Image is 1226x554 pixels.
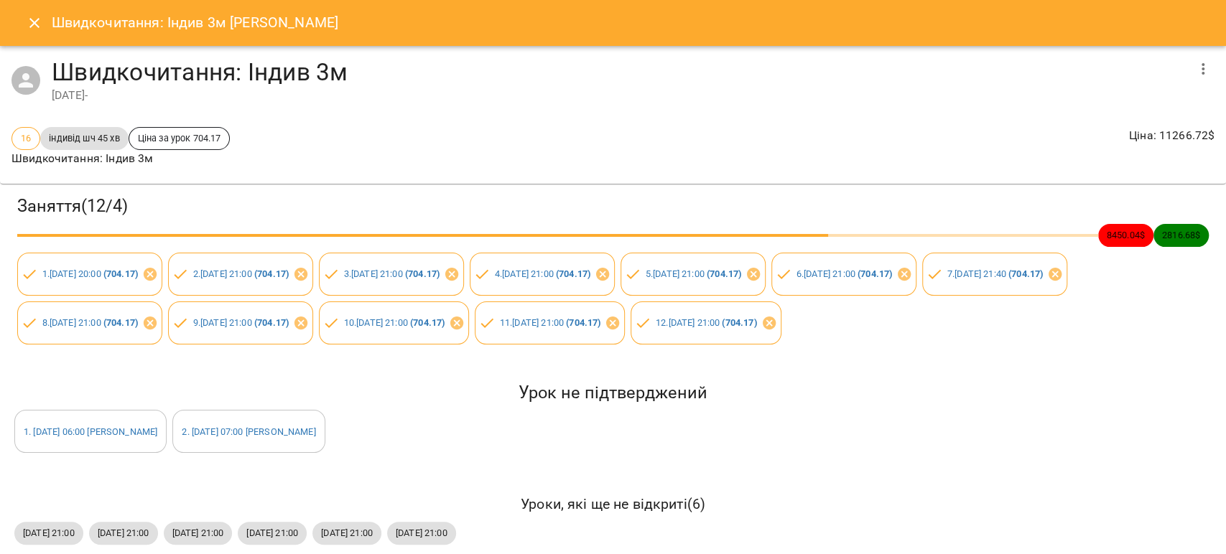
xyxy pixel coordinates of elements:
div: 12.[DATE] 21:00 (704.17) [631,301,781,344]
a: 4.[DATE] 21:00 (704.17) [495,268,590,279]
b: ( 704.17 ) [254,268,289,279]
a: 11.[DATE] 21:00 (704.17) [500,317,601,328]
div: [DATE] - [52,87,1186,104]
h5: Урок не підтверджений [14,382,1212,404]
b: ( 704.17 ) [1008,268,1043,279]
a: 2. [DATE] 07:00 [PERSON_NAME] [182,426,315,437]
div: 11.[DATE] 21:00 (704.17) [475,301,625,344]
b: ( 704.17 ) [722,317,756,328]
a: 5.[DATE] 21:00 (704.17) [646,268,741,279]
b: ( 704.17 ) [556,268,590,279]
span: [DATE] 21:00 [164,526,233,540]
div: 8.[DATE] 21:00 (704.17) [17,301,162,344]
span: індивід шч 45 хв [40,131,128,145]
b: ( 704.17 ) [405,268,440,279]
b: ( 704.17 ) [254,317,289,328]
a: 6.[DATE] 21:00 (704.17) [797,268,892,279]
a: 3.[DATE] 21:00 (704.17) [344,268,440,279]
p: Швидкочитання: Індив 3м [11,150,230,167]
span: 8450.04 $ [1098,228,1153,242]
span: [DATE] 21:00 [387,526,456,540]
a: 9.[DATE] 21:00 (704.17) [193,317,289,328]
h6: Уроки, які ще не відкриті ( 6 ) [14,493,1212,515]
a: 7.[DATE] 21:40 (704.17) [947,268,1043,279]
div: 10.[DATE] 21:00 (704.17) [319,301,469,344]
div: 1.[DATE] 20:00 (704.17) [17,253,162,296]
b: ( 704.17 ) [103,317,138,328]
span: [DATE] 21:00 [14,526,83,540]
div: 6.[DATE] 21:00 (704.17) [771,253,916,296]
b: ( 704.17 ) [103,268,138,279]
button: Close [17,6,52,40]
div: 3.[DATE] 21:00 (704.17) [319,253,464,296]
h4: Швидкочитання: Індив 3м [52,57,1186,87]
a: 10.[DATE] 21:00 (704.17) [344,317,445,328]
span: 2816.68 $ [1153,228,1209,242]
span: [DATE] 21:00 [312,526,381,540]
span: [DATE] 21:00 [238,526,307,540]
a: 1. [DATE] 06:00 [PERSON_NAME] [24,426,157,437]
a: 12.[DATE] 21:00 (704.17) [656,317,757,328]
span: 16 [12,131,40,145]
a: 1.[DATE] 20:00 (704.17) [42,268,138,279]
div: 5.[DATE] 21:00 (704.17) [621,253,766,296]
h3: Заняття ( 12 / 4 ) [17,195,1209,217]
h6: Швидкочитання: Індив 3м [PERSON_NAME] [52,11,338,34]
div: 9.[DATE] 21:00 (704.17) [168,301,313,344]
div: 2.[DATE] 21:00 (704.17) [168,253,313,296]
b: ( 704.17 ) [707,268,741,279]
b: ( 704.17 ) [858,268,892,279]
div: 7.[DATE] 21:40 (704.17) [922,253,1067,296]
div: 4.[DATE] 21:00 (704.17) [470,253,615,296]
a: 2.[DATE] 21:00 (704.17) [193,268,289,279]
span: Ціна за урок 704.17 [129,131,230,145]
a: 8.[DATE] 21:00 (704.17) [42,317,138,328]
b: ( 704.17 ) [410,317,445,328]
p: Ціна : 11266.72 $ [1129,127,1215,144]
b: ( 704.17 ) [566,317,600,328]
span: [DATE] 21:00 [89,526,158,540]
